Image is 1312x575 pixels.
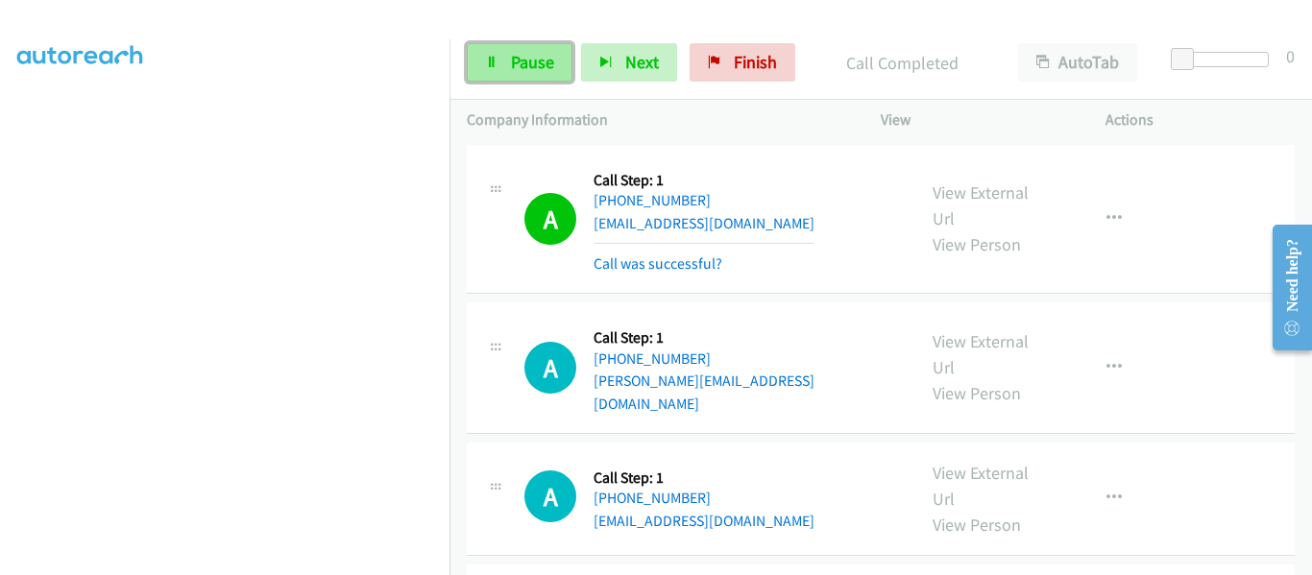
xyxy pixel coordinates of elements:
[933,233,1021,255] a: View Person
[467,43,572,82] a: Pause
[933,462,1029,510] a: View External Url
[594,371,814,413] a: [PERSON_NAME][EMAIL_ADDRESS][DOMAIN_NAME]
[524,470,576,522] h1: A
[594,171,814,190] h5: Call Step: 1
[594,254,722,273] a: Call was successful?
[933,514,1021,536] a: View Person
[933,330,1029,378] a: View External Url
[625,51,659,73] span: Next
[524,342,576,394] div: The call is yet to be attempted
[1286,43,1295,69] div: 0
[467,108,846,132] p: Company Information
[1256,211,1312,364] iframe: Resource Center
[933,382,1021,404] a: View Person
[594,468,814,488] h5: Call Step: 1
[821,50,984,76] p: Call Completed
[594,191,711,209] a: [PHONE_NUMBER]
[594,512,814,530] a: [EMAIL_ADDRESS][DOMAIN_NAME]
[933,181,1029,229] a: View External Url
[881,108,1071,132] p: View
[1180,52,1269,67] div: Delay between calls (in seconds)
[1018,43,1137,82] button: AutoTab
[594,349,711,368] a: [PHONE_NUMBER]
[511,51,554,73] span: Pause
[581,43,677,82] button: Next
[734,51,777,73] span: Finish
[594,328,898,347] h5: Call Step: 1
[524,193,576,245] h1: A
[594,489,711,507] a: [PHONE_NUMBER]
[594,214,814,232] a: [EMAIL_ADDRESS][DOMAIN_NAME]
[690,43,795,82] a: Finish
[1105,108,1296,132] p: Actions
[524,470,576,522] div: The call is yet to be attempted
[524,342,576,394] h1: A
